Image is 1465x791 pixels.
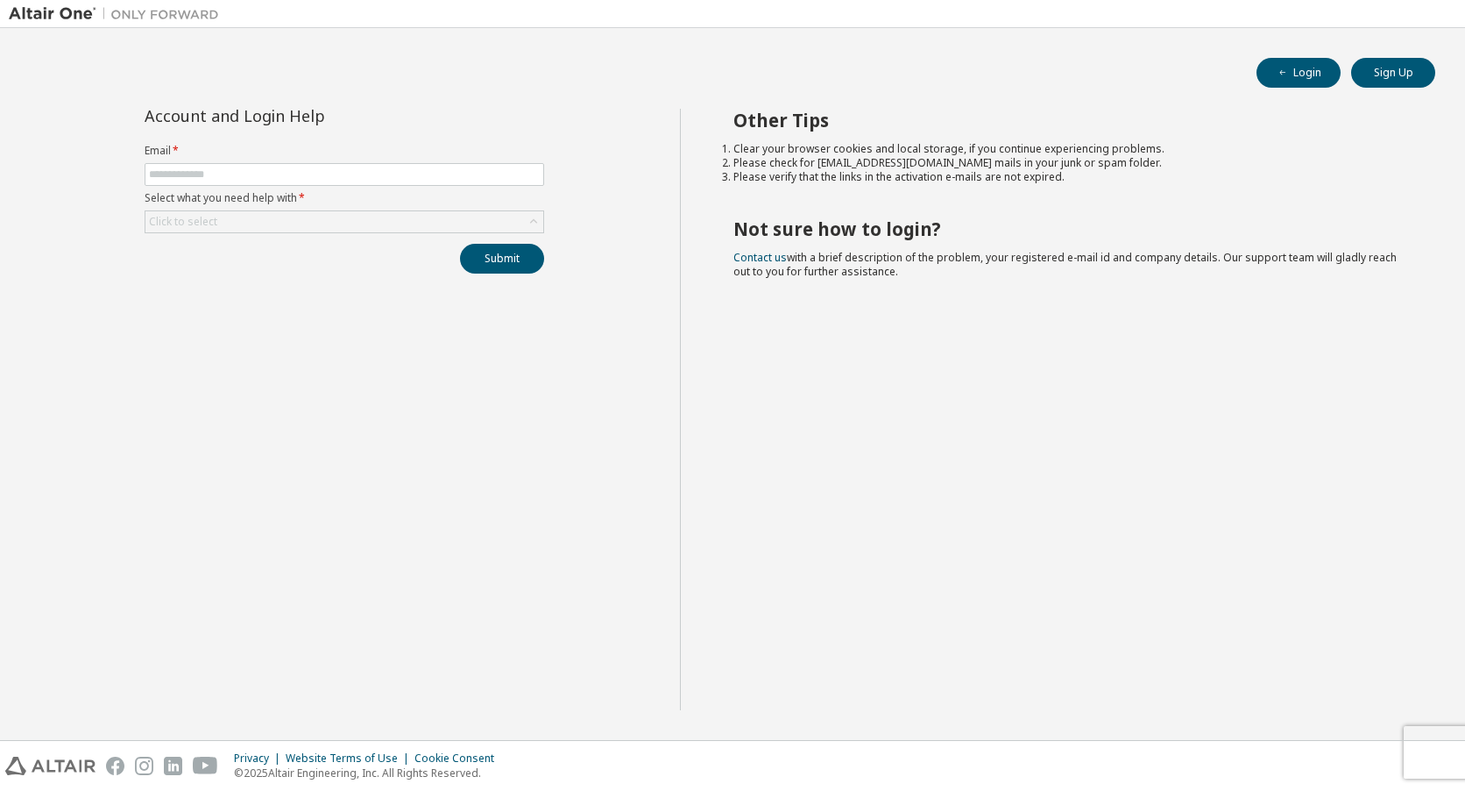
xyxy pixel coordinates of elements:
li: Please verify that the links in the activation e-mails are not expired. [733,170,1405,184]
img: youtube.svg [193,757,218,775]
div: Privacy [234,752,286,766]
label: Email [145,144,544,158]
div: Click to select [149,215,217,229]
button: Login [1256,58,1341,88]
div: Account and Login Help [145,109,464,123]
li: Clear your browser cookies and local storage, if you continue experiencing problems. [733,142,1405,156]
p: © 2025 Altair Engineering, Inc. All Rights Reserved. [234,766,505,780]
button: Submit [460,244,544,274]
div: Website Terms of Use [286,752,414,766]
h2: Not sure how to login? [733,217,1405,240]
img: instagram.svg [135,757,153,775]
label: Select what you need help with [145,191,544,205]
li: Please check for [EMAIL_ADDRESS][DOMAIN_NAME] mails in your junk or spam folder. [733,156,1405,170]
img: facebook.svg [106,757,124,775]
span: with a brief description of the problem, your registered e-mail id and company details. Our suppo... [733,250,1397,279]
h2: Other Tips [733,109,1405,132]
a: Contact us [733,250,787,265]
img: Altair One [9,5,228,23]
div: Cookie Consent [414,752,505,766]
img: linkedin.svg [164,757,182,775]
button: Sign Up [1351,58,1435,88]
img: altair_logo.svg [5,757,96,775]
div: Click to select [145,211,543,232]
